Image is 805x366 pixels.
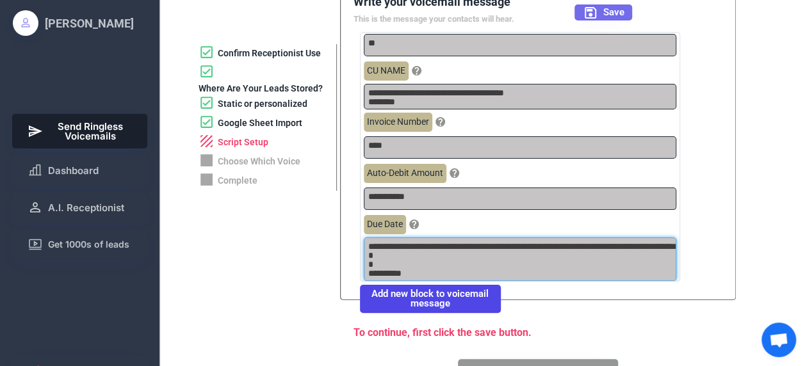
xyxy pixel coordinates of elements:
[354,326,642,340] div: To continue, first click the save button.
[48,122,133,141] span: Send Ringless Voicemails
[218,136,268,149] div: Script Setup
[364,164,446,183] div: Auto-Debit Amount
[761,322,796,357] div: Open chat
[354,14,514,24] font: This is the message your contacts will hear.
[48,240,129,249] span: Get 1000s of leads
[199,83,323,95] div: Where Are Your Leads Stored?
[12,114,148,148] button: Send Ringless Voicemails
[218,155,300,168] div: Choose Which Voice
[218,98,307,111] div: Static or personalized
[12,229,148,260] button: Get 1000s of leads
[603,8,624,17] span: Save
[218,47,321,60] div: Confirm Receptionist Use
[48,203,124,212] span: A.I. Receptionist
[12,155,148,186] button: Dashboard
[218,175,257,187] div: Complete
[574,4,632,20] button: Save
[360,285,501,313] button: Add new block to voicemail message
[12,192,148,223] button: A.I. Receptionist
[218,117,302,130] div: Google Sheet Import
[48,166,99,175] span: Dashboard
[45,15,134,31] div: [PERSON_NAME]
[364,215,406,234] div: Due Date
[364,61,409,81] div: CU NAME
[364,113,432,132] div: Invoice Number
